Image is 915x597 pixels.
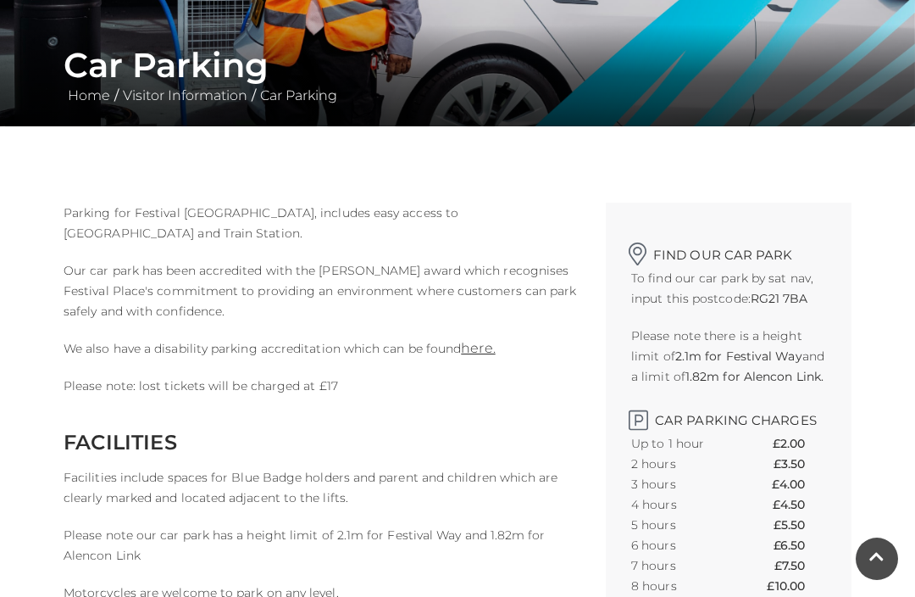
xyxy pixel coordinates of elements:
th: £7.50 [774,555,826,576]
p: To find our car park by sat nav, input this postcode: [631,268,826,309]
th: 2 hours [631,454,739,474]
a: here. [461,340,495,356]
th: Up to 1 hour [631,433,739,454]
th: £2.00 [773,433,826,454]
th: 7 hours [631,555,739,576]
th: £6.50 [774,535,826,555]
div: / / [51,45,864,106]
th: £10.00 [767,576,826,596]
strong: RG21 7BA [751,291,808,306]
h2: FACILITIES [64,430,580,455]
th: £4.50 [773,494,826,515]
th: 5 hours [631,515,739,535]
th: 6 hours [631,535,739,555]
p: We also have a disability parking accreditation which can be found [64,338,580,359]
th: 8 hours [631,576,739,596]
span: Parking for Festival [GEOGRAPHIC_DATA], includes easy access to [GEOGRAPHIC_DATA] and Train Station. [64,205,458,241]
a: Car Parking [256,87,341,103]
strong: 2.1m for Festival Way [675,349,802,364]
th: £3.50 [774,454,826,474]
th: 4 hours [631,494,739,515]
p: Facilities include spaces for Blue Badge holders and parent and children which are clearly marked... [64,467,580,508]
h1: Car Parking [64,45,851,86]
p: Please note: lost tickets will be charged at £17 [64,376,580,396]
a: Visitor Information [119,87,252,103]
p: Please note our car park has a height limit of 2.1m for Festival Way and 1.82m for Alencon Link [64,525,580,566]
h2: Car Parking Charges [631,404,826,428]
th: £4.00 [772,474,826,494]
th: 3 hours [631,474,739,494]
h2: Find our car park [631,237,826,263]
a: Home [64,87,114,103]
p: Our car park has been accredited with the [PERSON_NAME] award which recognises Festival Place's c... [64,260,580,321]
th: £5.50 [774,515,826,535]
p: Please note there is a height limit of and a limit of [631,326,826,387]
strong: 1.82m for Alencon Link. [685,369,823,384]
